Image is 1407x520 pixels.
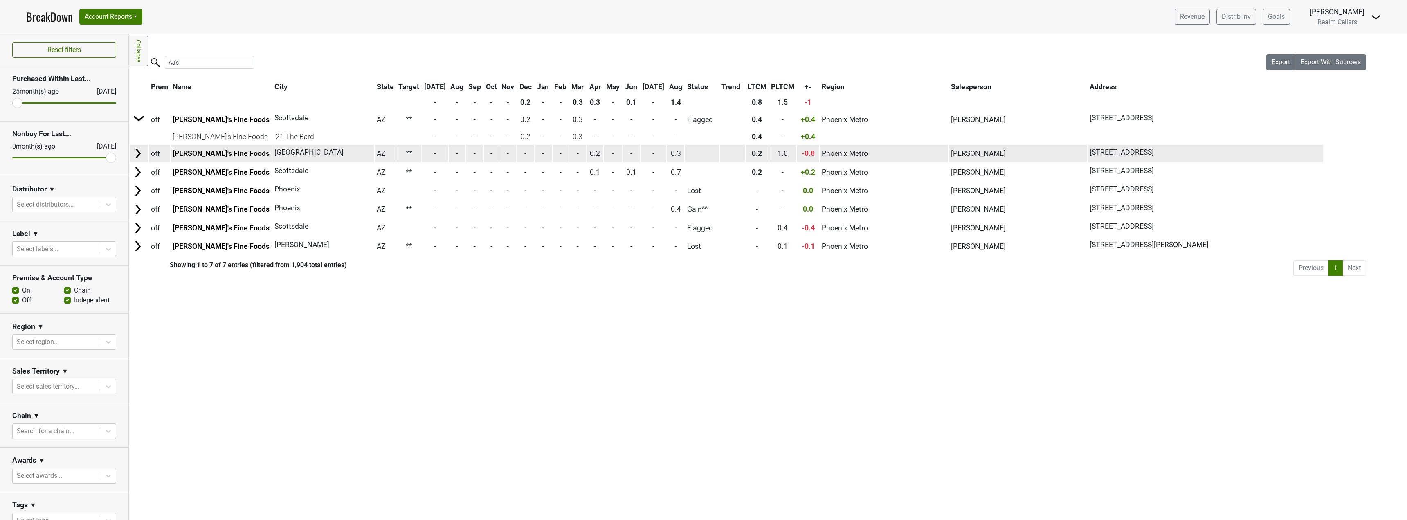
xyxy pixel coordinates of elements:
[274,185,300,193] span: Phoenix
[524,187,526,195] span: -
[434,149,436,158] span: -
[560,149,562,158] span: -
[951,205,1006,213] span: [PERSON_NAME]
[449,79,466,94] th: Aug: activate to sort column ascending
[641,79,666,94] th: Jul: activate to sort column ascending
[577,224,579,232] span: -
[820,79,948,94] th: Region: activate to sort column ascending
[12,74,116,83] h3: Purchased Within Last...
[149,219,170,236] td: off
[33,411,40,421] span: ▼
[12,367,60,376] h3: Sales Territory
[490,149,492,158] span: -
[542,149,544,158] span: -
[949,79,1087,94] th: Salesperson: activate to sort column ascending
[12,87,77,97] div: 25 month(s) ago
[149,110,170,128] td: off
[173,242,270,250] a: [PERSON_NAME]'s Fine Foods
[721,83,740,91] span: Trend
[752,149,762,158] span: 0.2
[542,242,544,250] span: -
[434,242,436,250] span: -
[801,115,815,124] span: +0.4
[746,79,769,94] th: LTCM: activate to sort column ascending
[778,224,788,232] span: 0.4
[524,205,526,213] span: -
[474,187,476,195] span: -
[422,95,448,110] th: -
[803,187,813,195] span: 0.0
[22,295,31,305] label: Off
[12,142,77,151] div: 0 month(s) ago
[1090,147,1154,158] span: [STREET_ADDRESS]
[517,79,534,94] th: Dec: activate to sort column ascending
[396,79,421,94] th: Target: activate to sort column ascending
[149,163,170,181] td: off
[755,224,758,232] span: -
[12,230,30,238] h3: Label
[573,115,583,124] span: 0.3
[535,129,551,144] td: -
[38,456,45,466] span: ▼
[26,8,73,25] a: BreakDown
[652,242,654,250] span: -
[951,149,1006,158] span: [PERSON_NAME]
[1266,54,1296,70] button: Export
[671,205,681,213] span: 0.4
[520,115,530,124] span: 0.2
[456,187,458,195] span: -
[652,224,654,232] span: -
[484,79,499,94] th: Oct: activate to sort column ascending
[685,79,719,94] th: Status: activate to sort column ascending
[434,224,436,232] span: -
[499,129,516,144] td: -
[507,224,509,232] span: -
[746,95,769,110] th: 0.8
[12,185,47,194] h3: Distributor
[151,83,168,91] span: Prem
[623,79,640,94] th: Jun: activate to sort column ascending
[149,79,170,94] th: Prem: activate to sort column ascending
[612,115,614,124] span: -
[687,83,708,91] span: Status
[805,83,811,91] span: +-
[560,224,562,232] span: -
[685,110,719,128] td: Flagged
[524,224,526,232] span: -
[1216,9,1256,25] a: Distrib Inv
[274,222,308,230] span: Scottsdale
[535,79,551,94] th: Jan: activate to sort column ascending
[1090,221,1154,232] span: [STREET_ADDRESS]
[755,205,758,213] span: -
[490,205,492,213] span: -
[594,187,596,195] span: -
[675,224,677,232] span: -
[752,115,762,124] span: 0.4
[434,168,436,176] span: -
[951,224,1006,232] span: [PERSON_NAME]
[79,9,142,25] button: Account Reports
[755,242,758,250] span: -
[652,205,654,213] span: -
[49,185,55,194] span: ▼
[577,205,579,213] span: -
[12,412,31,420] h3: Chain
[1301,58,1361,66] span: Export With Subrows
[542,115,544,124] span: -
[434,115,436,124] span: -
[667,79,684,94] th: Aug: activate to sort column ascending
[173,168,270,176] a: [PERSON_NAME]'s Fine Foods
[132,240,144,252] img: Arrow right
[590,149,600,158] span: 0.2
[507,115,509,124] span: -
[685,219,719,236] td: Flagged
[560,205,562,213] span: -
[641,129,666,144] td: -
[173,187,270,195] a: [PERSON_NAME]'s Fine Foods
[630,242,632,250] span: -
[456,149,458,158] span: -
[449,129,466,144] td: -
[560,187,562,195] span: -
[517,129,534,144] td: 0.2
[803,205,813,213] span: 0.0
